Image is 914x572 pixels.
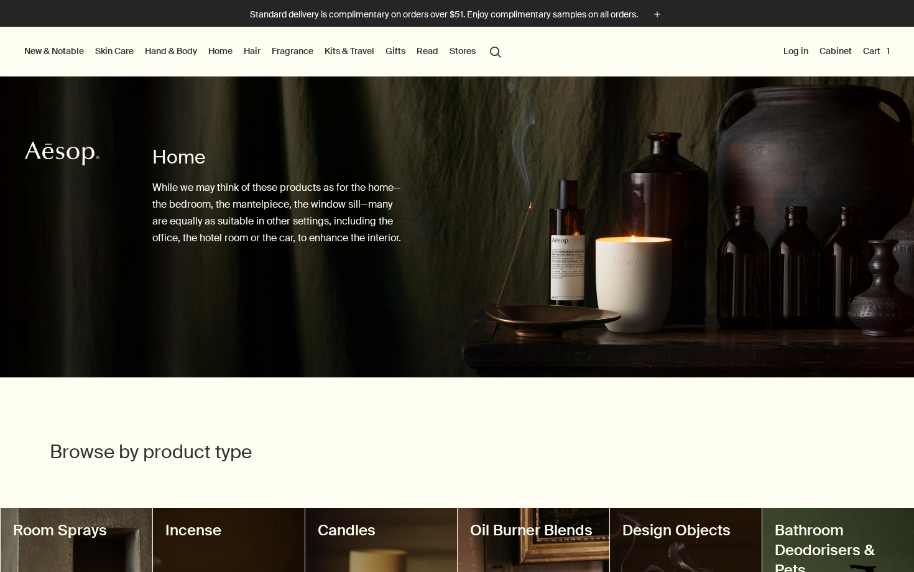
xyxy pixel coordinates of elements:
button: Open search [484,39,507,63]
p: Standard delivery is complimentary on orders over $51. Enjoy complimentary samples on all orders. [250,8,638,21]
a: Fragrance [269,43,316,59]
a: Hair [241,43,263,59]
button: Stores [447,43,478,59]
a: Read [414,43,441,59]
h3: Room Sprays [13,520,140,540]
button: Log in [781,43,811,59]
a: Hand & Body [142,43,200,59]
a: Kits & Travel [322,43,377,59]
button: Standard delivery is complimentary on orders over $51. Enjoy complimentary samples on all orders. [250,7,664,22]
a: Aesop [22,138,103,172]
h1: Home [152,145,407,170]
h3: Oil Burner Blends [470,520,597,540]
a: Cabinet [817,43,854,59]
nav: supplementary [781,27,892,76]
svg: Aesop [25,141,99,166]
h3: Incense [165,520,292,540]
h3: Candles [318,520,445,540]
button: New & Notable [22,43,86,59]
a: Skin Care [93,43,136,59]
a: Home [206,43,235,59]
button: Cart1 [861,43,892,59]
h2: Browse by product type [50,440,321,464]
a: Gifts [383,43,408,59]
p: While we may think of these products as for the home—the bedroom, the mantelpiece, the window sil... [152,179,407,247]
nav: primary [22,27,507,76]
h3: Design Objects [622,520,749,540]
